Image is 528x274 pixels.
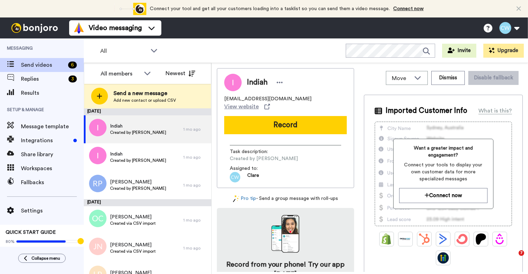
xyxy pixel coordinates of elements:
img: download [271,215,299,253]
span: Created via CSV import [110,221,156,226]
span: Improve deliverability by sending [PERSON_NAME]’s from your own email [6,246,78,251]
span: Integrations [21,136,71,145]
span: 80% [6,239,15,244]
span: Task description : [230,148,279,155]
span: Connect your tools to display your own customer data for more specialized messages [399,161,488,182]
span: Want a greater impact and engagement? [399,145,488,159]
span: [PERSON_NAME] [110,241,156,248]
img: GoHighLevel [438,252,449,264]
img: Patreon [475,233,486,245]
span: [PERSON_NAME] [110,179,166,186]
img: Shopify [381,233,392,245]
button: Upgrade [483,44,524,58]
div: 3 [68,75,77,82]
span: Results [21,89,84,97]
span: Add new contact or upload CSV [113,98,176,103]
img: Hubspot [419,233,430,245]
div: 6 [68,62,77,68]
img: magic-wand.svg [233,195,239,202]
img: rp.png [89,175,107,192]
span: Indiah [110,123,166,130]
div: Tooltip anchor [78,238,84,244]
button: Newest [160,66,200,80]
span: Settings [21,207,84,215]
img: Image of Indiah [224,74,242,91]
span: Share library [21,150,84,159]
span: Created via CSV import [110,248,156,254]
span: Send a new message [113,89,176,98]
img: ActiveCampaign [438,233,449,245]
div: - Send a group message with roll-ups [217,195,354,202]
span: Connect your tool and get all your customers loading into a tasklist so you can send them a video... [150,6,390,11]
div: [DATE] [84,199,211,206]
img: cw.png [230,172,240,182]
iframe: Intercom live chat [504,250,521,267]
a: Pro tip [233,195,256,202]
img: jn.png [89,238,107,255]
div: 1 mo ago [183,245,208,251]
button: Collapse menu [18,254,66,263]
div: animation [108,3,146,15]
span: Indiah [110,151,166,158]
span: All [100,47,147,55]
span: [PERSON_NAME] [110,214,156,221]
div: [DATE] [84,108,211,115]
span: View website [224,102,259,111]
span: Replies [21,75,66,83]
img: vm-color.svg [73,22,85,34]
img: i.png [89,119,107,136]
div: All members [101,70,140,78]
span: Assigned to: [230,165,279,172]
span: Created by [PERSON_NAME] [230,155,298,162]
span: Imported Customer Info [386,106,467,116]
span: Collapse menu [31,255,60,261]
button: Dismiss [431,71,465,85]
img: oc.png [89,210,107,227]
a: View website [224,102,270,111]
img: bj-logo-header-white.svg [8,23,61,33]
img: i.png [89,147,107,164]
div: 1 mo ago [183,154,208,160]
span: Created by [PERSON_NAME] [110,158,166,163]
span: [EMAIL_ADDRESS][DOMAIN_NAME] [224,95,311,102]
div: 1 mo ago [183,127,208,132]
span: Workspaces [21,164,84,173]
span: QUICK START GUIDE [6,230,56,235]
span: Indiah [247,77,267,88]
button: Connect now [399,188,488,203]
button: Invite [442,44,476,58]
img: Drip [494,233,505,245]
img: Ontraport [400,233,411,245]
div: 1 mo ago [183,182,208,188]
img: ConvertKit [456,233,468,245]
button: Disable fallback [468,71,519,85]
span: Fallbacks [21,178,84,187]
div: What is this? [478,107,512,115]
span: Message template [21,122,84,131]
div: 1 mo ago [183,217,208,223]
span: Send videos [21,61,65,69]
span: Video messaging [89,23,142,33]
span: 7 [519,250,524,256]
span: Created by [PERSON_NAME] [110,186,166,191]
button: Record [224,116,347,134]
span: Move [392,74,411,82]
span: Clare [247,172,259,182]
span: Created by [PERSON_NAME] [110,130,166,135]
a: Connect now [393,6,424,11]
